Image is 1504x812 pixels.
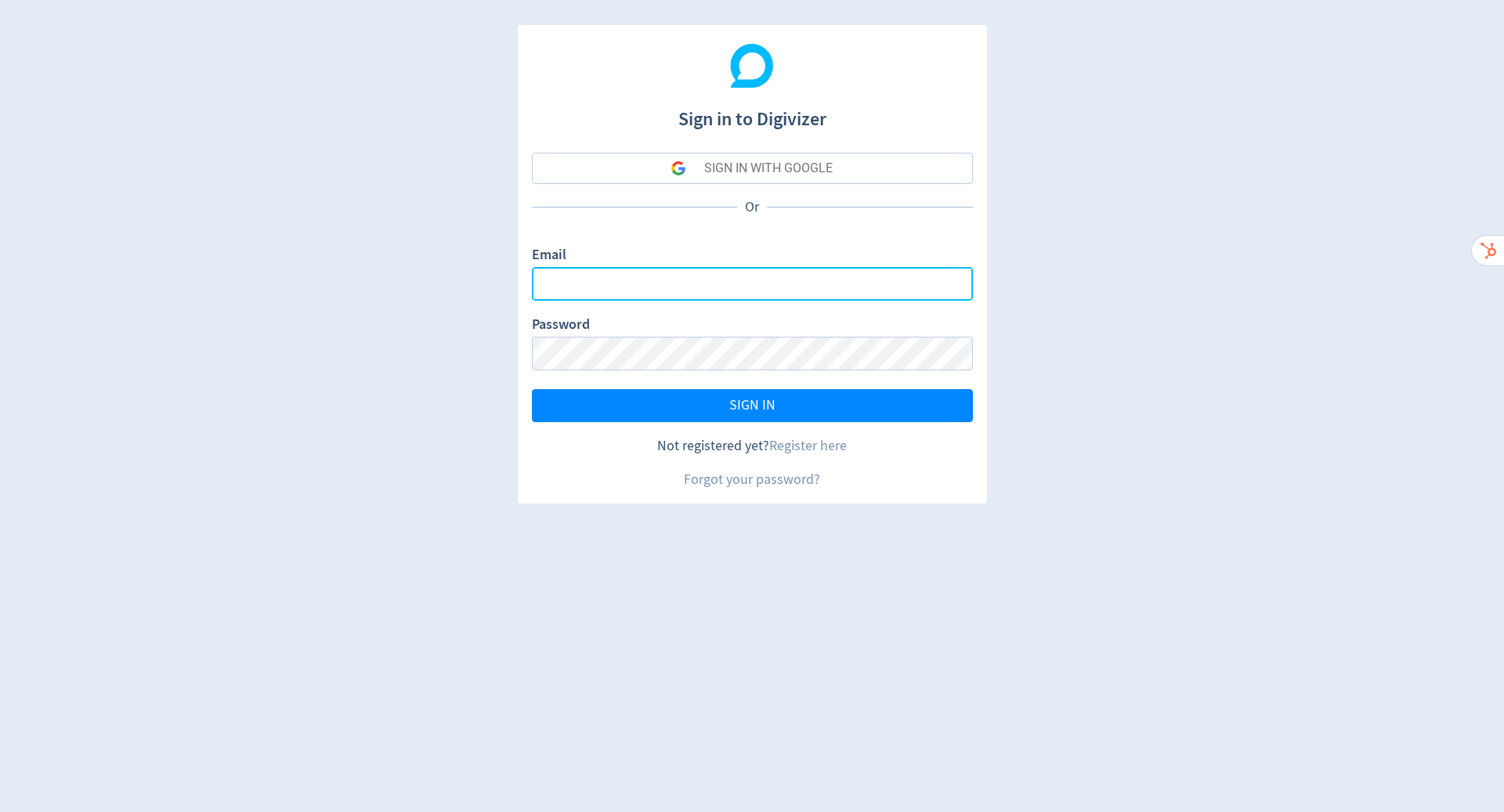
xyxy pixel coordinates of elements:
img: Digivizer Logo [730,44,774,88]
button: SIGN IN WITH GOOGLE [532,153,973,184]
a: Register here [769,437,847,455]
div: Not registered yet? [532,436,973,456]
div: SIGN IN WITH GOOGLE [704,153,833,184]
button: SIGN IN [532,389,973,422]
label: Email [532,245,566,267]
label: Password [532,315,590,337]
span: SIGN IN [729,399,775,413]
h1: Sign in to Digivizer [532,92,973,133]
a: Forgot your password? [684,471,820,489]
p: Or [737,197,767,217]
